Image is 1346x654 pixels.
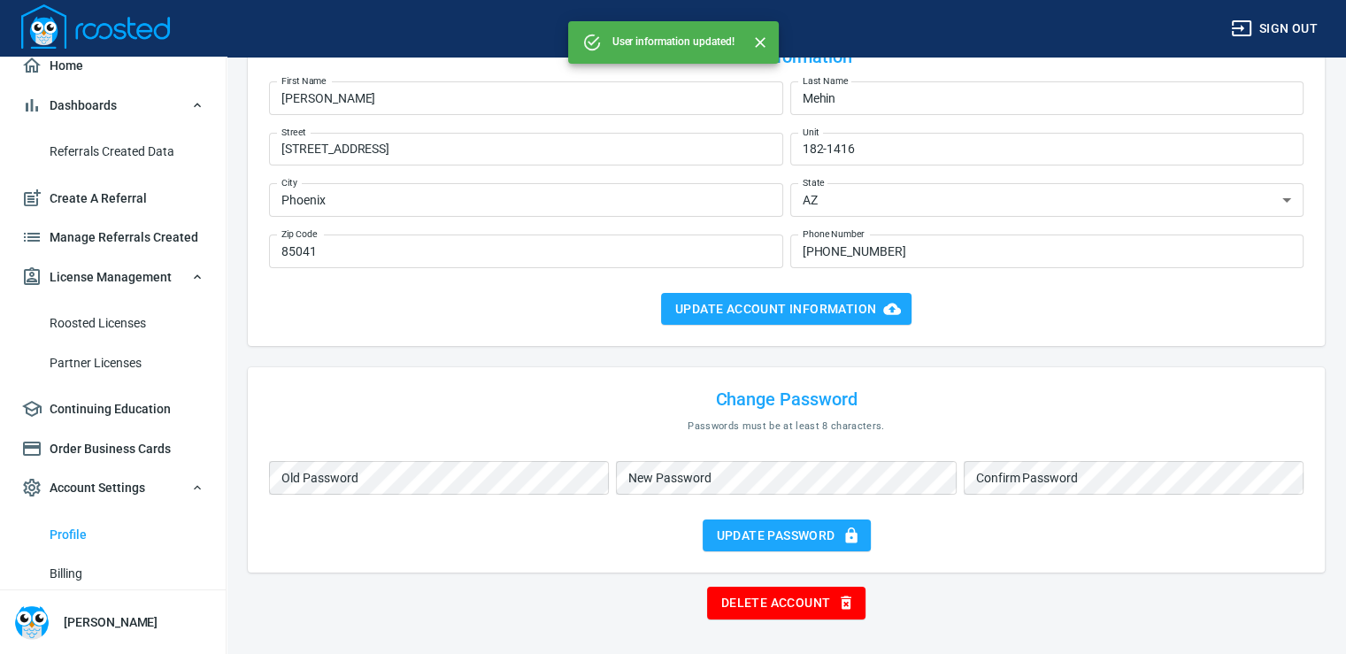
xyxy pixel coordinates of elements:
[14,604,50,640] img: Person
[21,477,204,499] span: Account Settings
[14,86,212,126] button: Dashboards
[14,468,212,508] button: Account Settings
[269,389,1304,410] h4: Change Password
[21,398,204,420] span: Continuing Education
[14,389,212,429] a: Continuing Education
[21,266,204,289] span: License Management
[721,592,852,614] span: Delete Account
[50,141,204,163] span: Referrals Created Data
[269,46,1304,67] h4: User Information
[14,258,212,297] button: License Management
[749,31,772,54] button: Close
[611,27,734,58] div: User information updated!
[14,218,212,258] a: Manage Referrals Created
[14,515,212,555] a: Profile
[14,343,212,383] a: Partner Licenses
[64,613,158,631] h6: [PERSON_NAME]
[21,4,170,49] img: Logo
[21,227,204,249] span: Manage Referrals Created
[707,587,866,619] button: Delete Account
[703,519,871,552] button: Update Password
[675,298,897,320] span: Update Account Information
[50,524,204,546] span: Profile
[21,438,204,460] span: Order Business Cards
[717,525,857,547] span: Update Password
[14,554,212,594] a: Billing
[21,188,204,210] span: Create A Referral
[1231,18,1318,40] span: Sign out
[14,429,212,469] a: Order Business Cards
[21,55,204,77] span: Home
[50,563,204,585] span: Billing
[14,46,212,86] a: Home
[1224,12,1325,45] button: Sign out
[21,95,204,117] span: Dashboards
[14,132,212,172] a: Referrals Created Data
[14,179,212,219] a: Create A Referral
[661,293,911,326] button: Update Account Information
[50,312,204,335] span: Roosted Licenses
[14,304,212,343] a: Roosted Licenses
[1271,574,1333,641] iframe: Chat
[688,420,884,432] span: Passwords must be at least 8 characters.
[50,352,204,374] span: Partner Licenses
